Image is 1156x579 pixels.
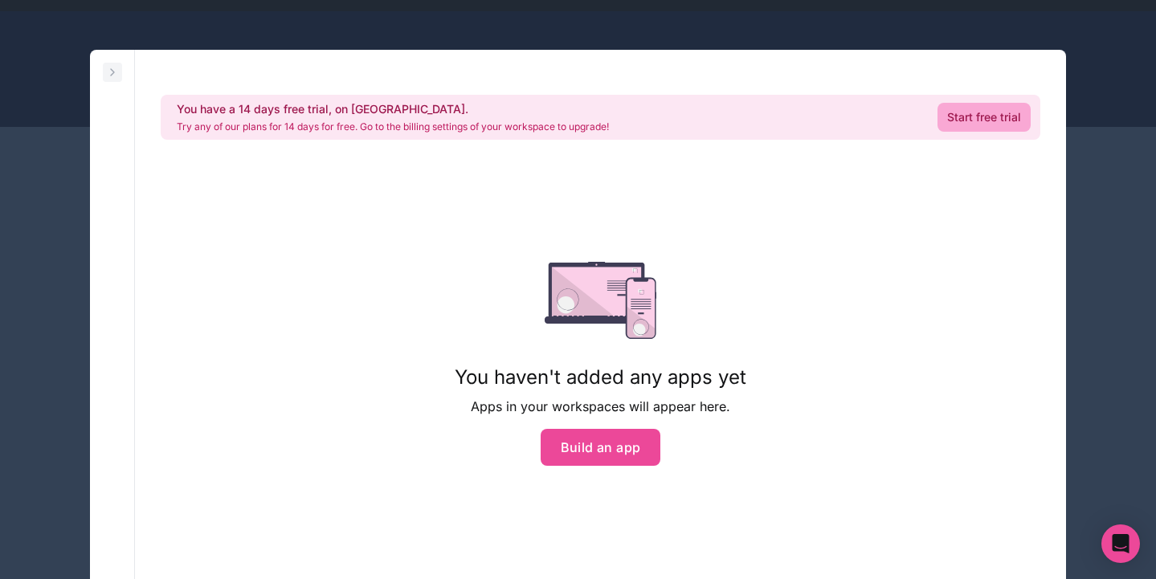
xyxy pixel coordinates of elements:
[177,101,609,117] h2: You have a 14 days free trial, on [GEOGRAPHIC_DATA].
[455,397,746,416] p: Apps in your workspaces will appear here.
[545,262,656,339] img: empty state
[1101,524,1140,563] div: Open Intercom Messenger
[177,120,609,133] p: Try any of our plans for 14 days for free. Go to the billing settings of your workspace to upgrade!
[541,429,661,466] button: Build an app
[937,103,1031,132] a: Start free trial
[455,365,746,390] h1: You haven't added any apps yet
